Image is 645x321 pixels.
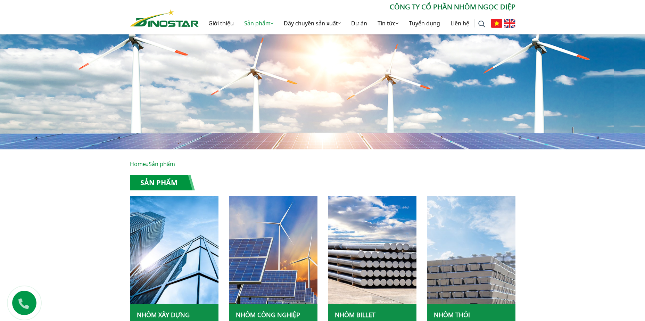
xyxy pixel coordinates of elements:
h1: Sản phẩm [130,175,195,190]
a: Giới thiệu [203,12,239,34]
a: NHÔM CÔNG NGHIỆP [236,311,300,319]
a: NHÔM BILLET [335,311,375,319]
a: Dây chuyền sản xuất [279,12,346,34]
a: Dự án [346,12,372,34]
a: Sản phẩm [239,12,279,34]
img: search [478,20,485,27]
img: English [504,19,515,28]
a: Tuyển dụng [404,12,445,34]
a: Home [130,160,146,168]
img: Nhôm Dinostar [130,9,199,27]
img: Tiếng Việt [491,19,502,28]
a: nhom xay dung [328,196,416,304]
a: nhom xay dung [229,196,317,304]
a: Nhôm thỏi [434,311,470,319]
p: CÔNG TY CỔ PHẦN NHÔM NGỌC DIỆP [199,2,515,12]
a: Nhôm xây dựng [137,311,190,319]
img: nhom xay dung [229,196,317,304]
a: nhom xay dung [427,196,515,304]
span: » [130,160,175,168]
img: nhom xay dung [130,196,218,304]
a: Tin tức [372,12,404,34]
a: nhom xay dung [130,196,218,304]
img: nhom xay dung [427,196,515,304]
img: nhom xay dung [328,196,416,304]
span: Sản phẩm [149,160,175,168]
a: Liên hệ [445,12,474,34]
